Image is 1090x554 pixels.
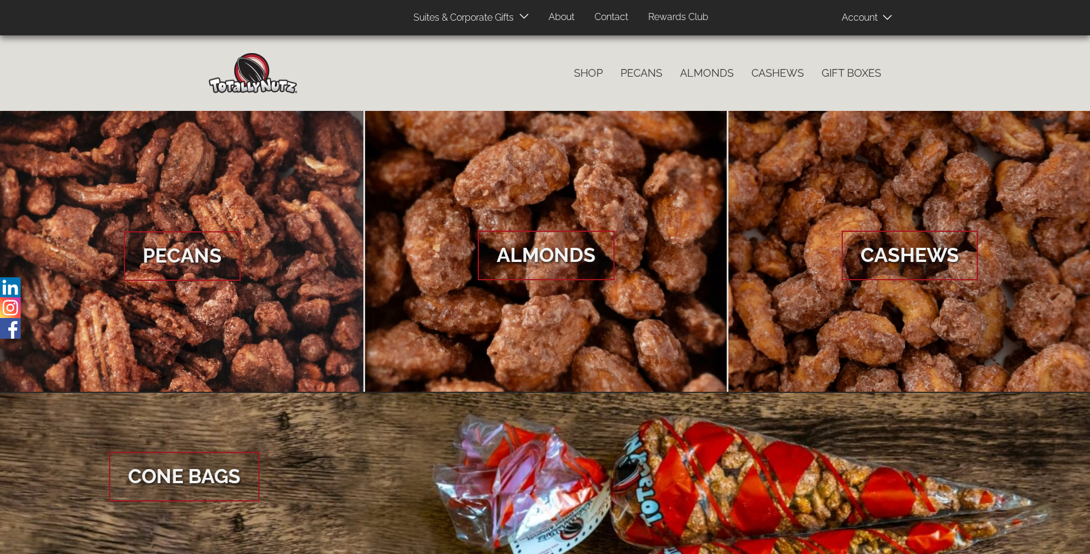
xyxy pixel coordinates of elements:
[405,6,517,29] a: Suites & Corporate Gifts
[124,231,241,281] span: Pecans
[586,6,637,29] a: Contact
[540,6,583,29] a: About
[671,61,743,86] a: Almonds
[639,6,717,29] a: Rewards Club
[565,61,612,86] a: Shop
[109,452,260,501] span: Cone Bags
[612,61,671,86] a: Pecans
[813,61,890,86] a: Gift Boxes
[365,111,727,393] a: Almonds
[842,231,978,280] span: Cashews
[209,53,297,93] img: Home
[478,231,615,280] span: Almonds
[743,61,813,86] a: Cashews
